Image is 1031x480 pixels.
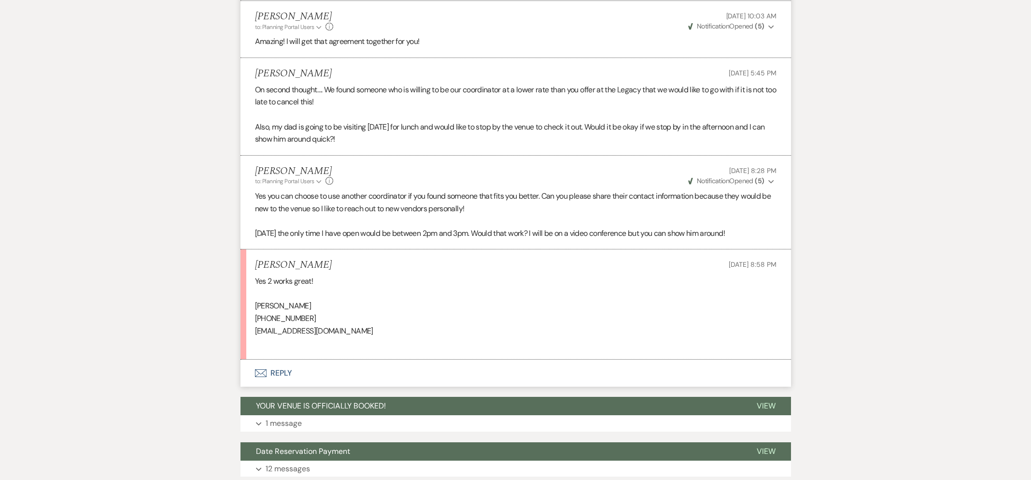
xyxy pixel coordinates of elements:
[255,68,332,80] h5: [PERSON_NAME]
[255,23,314,31] span: to: Planning Portal Users
[687,176,777,186] button: NotificationOpened (5)
[755,22,764,30] strong: ( 5 )
[255,312,777,325] p: [PHONE_NUMBER]
[255,325,777,337] p: [EMAIL_ADDRESS][DOMAIN_NAME]
[255,177,314,185] span: to: Planning Portal Users
[729,166,776,175] span: [DATE] 8:28 PM
[741,397,791,415] button: View
[240,397,741,415] button: YOUR VENUE IS OFFICIALLY BOOKED!
[688,176,764,185] span: Opened
[240,415,791,432] button: 1 message
[255,23,324,31] button: to: Planning Portal Users
[255,259,332,271] h5: [PERSON_NAME]
[240,442,741,461] button: Date Reservation Payment
[255,165,334,177] h5: [PERSON_NAME]
[256,446,350,456] span: Date Reservation Payment
[256,401,386,411] span: YOUR VENUE IS OFFICIALLY BOOKED!
[255,35,777,48] p: Amazing! I will get that agreement together for you!
[255,84,777,108] p: On second thought…. We found someone who is willing to be our coordinator at a lower rate than yo...
[757,446,776,456] span: View
[741,442,791,461] button: View
[755,176,764,185] strong: ( 5 )
[255,227,777,240] p: [DATE] the only time I have open would be between 2pm and 3pm. Would that work? I will be on a vi...
[240,461,791,477] button: 12 messages
[688,22,764,30] span: Opened
[697,22,729,30] span: Notification
[729,260,776,269] span: [DATE] 8:58 PM
[255,177,324,186] button: to: Planning Portal Users
[255,11,334,23] h5: [PERSON_NAME]
[266,463,310,475] p: 12 messages
[255,275,777,288] p: Yes 2 works great!
[697,176,729,185] span: Notification
[266,417,302,430] p: 1 message
[255,190,777,215] p: Yes you can choose to use another coordinator if you found someone that fits you better. Can you ...
[240,360,791,387] button: Reply
[255,300,777,312] p: [PERSON_NAME]
[687,21,777,31] button: NotificationOpened (5)
[729,69,776,77] span: [DATE] 5:45 PM
[726,12,777,20] span: [DATE] 10:03 AM
[757,401,776,411] span: View
[255,121,777,145] p: Also, my dad is going to be visiting [DATE] for lunch and would like to stop by the venue to chec...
